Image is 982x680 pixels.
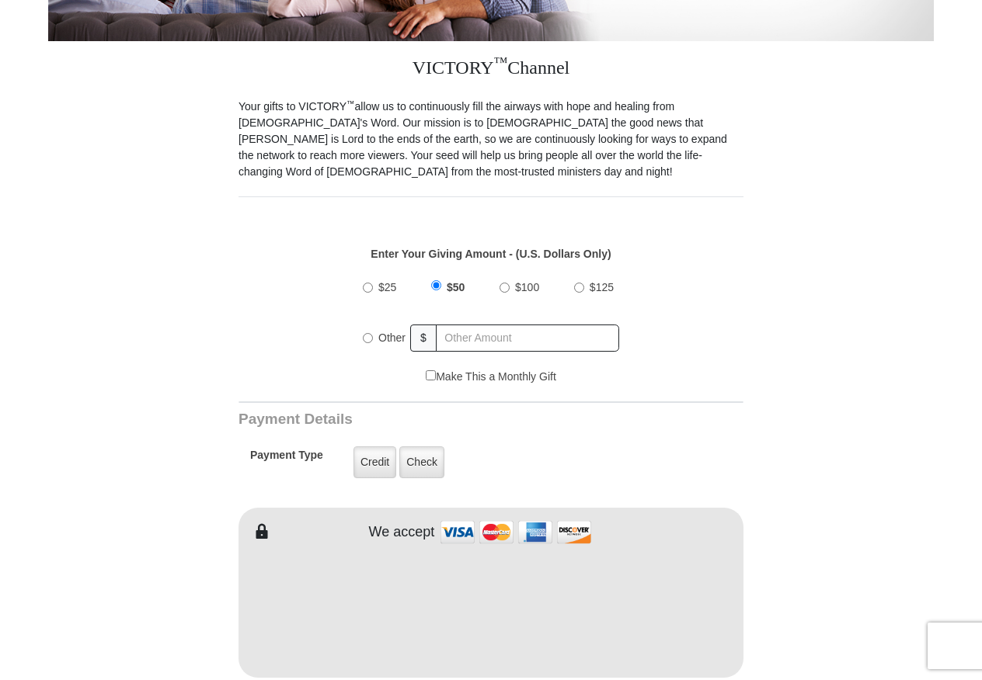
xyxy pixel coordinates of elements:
[410,324,437,352] span: $
[239,41,743,99] h3: VICTORY Channel
[353,446,396,478] label: Credit
[346,99,355,108] sup: ™
[447,281,465,293] span: $50
[239,99,743,180] p: Your gifts to VICTORY allow us to continuously fill the airways with hope and healing from [DEMOG...
[590,281,614,293] span: $125
[515,281,539,293] span: $100
[239,411,635,428] h3: Payment Details
[378,331,406,344] span: Other
[371,248,611,260] strong: Enter Your Giving Amount - (U.S. Dollars Only)
[494,54,508,70] sup: ™
[369,524,435,541] h4: We accept
[399,446,444,478] label: Check
[426,369,556,385] label: Make This a Monthly Gift
[378,281,396,293] span: $25
[436,324,619,352] input: Other Amount
[426,370,436,380] input: Make This a Monthly Gift
[438,515,594,549] img: credit cards accepted
[250,449,323,470] h5: Payment Type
